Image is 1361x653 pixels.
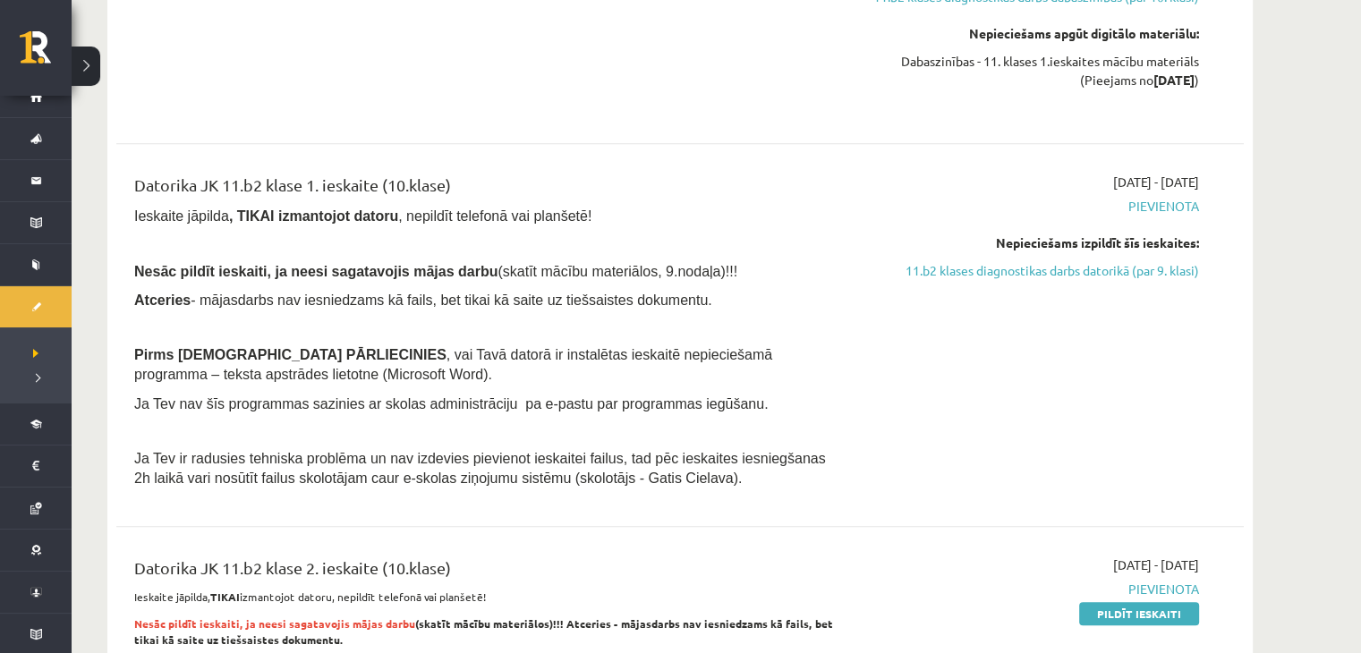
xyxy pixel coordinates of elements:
[134,451,826,486] span: Ja Tev ir radusies tehniska problēma un nav izdevies pievienot ieskaitei failus, tad pēc ieskaite...
[862,233,1199,252] div: Nepieciešams izpildīt šīs ieskaites:
[134,396,768,411] span: Ja Tev nav šīs programmas sazinies ar skolas administrāciju pa e-pastu par programmas iegūšanu.
[1153,72,1195,88] strong: [DATE]
[862,24,1199,43] div: Nepieciešams apgūt digitālo materiālu:
[134,555,835,589] div: Datorika JK 11.b2 klase 2. ieskaite (10.klase)
[134,616,415,631] span: Nesāc pildīt ieskaiti, ja neesi sagatavojis mājas darbu
[134,616,833,647] strong: (skatīt mācību materiālos)!!! Atceries - mājasdarbs nav iesniedzams kā fails, bet tikai kā saite ...
[134,173,835,206] div: Datorika JK 11.b2 klase 1. ieskaite (10.klase)
[134,347,447,362] span: Pirms [DEMOGRAPHIC_DATA] PĀRLIECINIES
[134,347,772,382] span: , vai Tavā datorā ir instalētas ieskaitē nepieciešamā programma – teksta apstrādes lietotne (Micr...
[229,208,398,224] b: , TIKAI izmantojot datoru
[862,261,1199,280] a: 11.b2 klases diagnostikas darbs datorikā (par 9. klasi)
[134,293,712,308] span: - mājasdarbs nav iesniedzams kā fails, bet tikai kā saite uz tiešsaistes dokumentu.
[862,52,1199,89] div: Dabaszinības - 11. klases 1.ieskaites mācību materiāls (Pieejams no )
[498,264,737,279] span: (skatīt mācību materiālos, 9.nodaļa)!!!
[1113,173,1199,191] span: [DATE] - [DATE]
[134,208,591,224] span: Ieskaite jāpilda , nepildīt telefonā vai planšetē!
[862,580,1199,598] span: Pievienota
[134,589,835,605] p: Ieskaite jāpilda, izmantojot datoru, nepildīt telefonā vai planšetē!
[20,31,72,76] a: Rīgas 1. Tālmācības vidusskola
[134,293,191,308] b: Atceries
[210,589,240,604] strong: TIKAI
[134,264,498,279] span: Nesāc pildīt ieskaiti, ja neesi sagatavojis mājas darbu
[1079,602,1199,625] a: Pildīt ieskaiti
[862,197,1199,216] span: Pievienota
[1113,555,1199,574] span: [DATE] - [DATE]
